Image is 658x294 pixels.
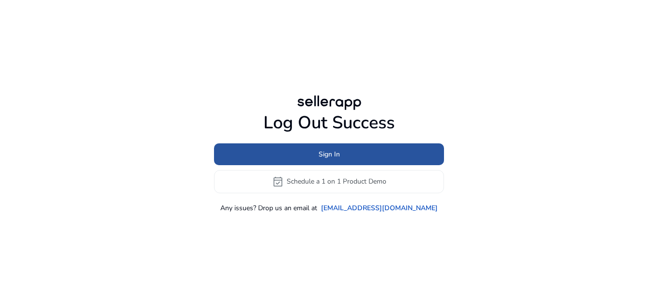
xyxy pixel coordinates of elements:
span: Sign In [319,149,340,159]
span: event_available [272,176,284,187]
p: Any issues? Drop us an email at [220,203,317,213]
h1: Log Out Success [214,112,444,133]
button: event_availableSchedule a 1 on 1 Product Demo [214,170,444,193]
button: Sign In [214,143,444,165]
a: [EMAIL_ADDRESS][DOMAIN_NAME] [321,203,438,213]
